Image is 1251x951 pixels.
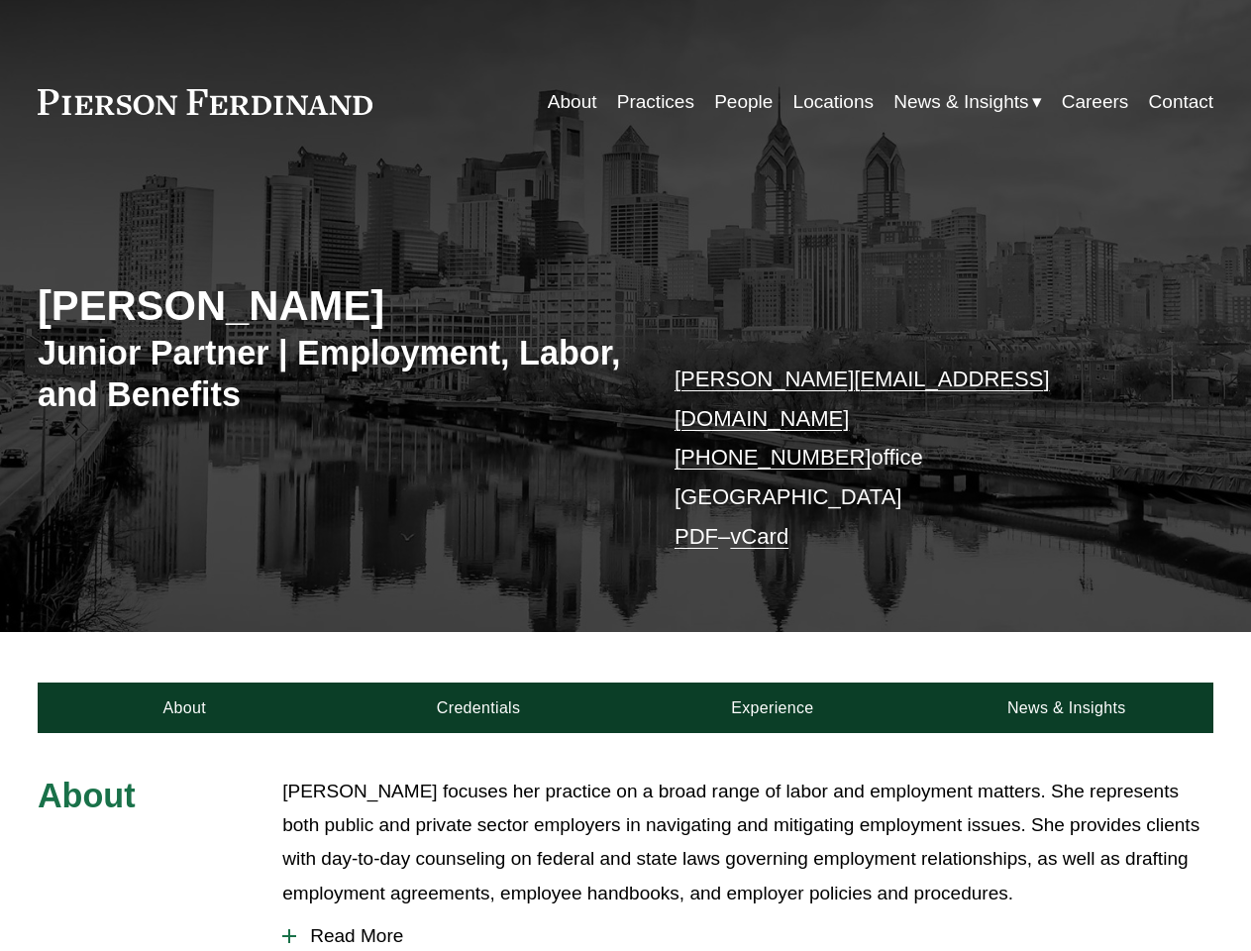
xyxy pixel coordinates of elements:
span: About [38,777,136,814]
a: folder dropdown [893,83,1041,121]
a: vCard [730,524,788,549]
a: Credentials [332,683,626,733]
a: Careers [1062,83,1129,121]
h2: [PERSON_NAME] [38,281,626,332]
a: Contact [1149,83,1214,121]
a: News & Insights [919,683,1213,733]
a: [PERSON_NAME][EMAIL_ADDRESS][DOMAIN_NAME] [675,367,1050,431]
a: Locations [793,83,874,121]
h3: Junior Partner | Employment, Labor, and Benefits [38,332,626,416]
a: About [38,683,332,733]
a: Practices [617,83,694,121]
p: office [GEOGRAPHIC_DATA] – [675,360,1165,557]
a: Experience [626,683,920,733]
a: People [714,83,773,121]
a: PDF [675,524,718,549]
a: About [548,83,597,121]
a: [PHONE_NUMBER] [675,445,871,470]
span: Read More [296,925,1213,947]
span: News & Insights [893,85,1028,119]
p: [PERSON_NAME] focuses her practice on a broad range of labor and employment matters. She represen... [282,775,1213,910]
